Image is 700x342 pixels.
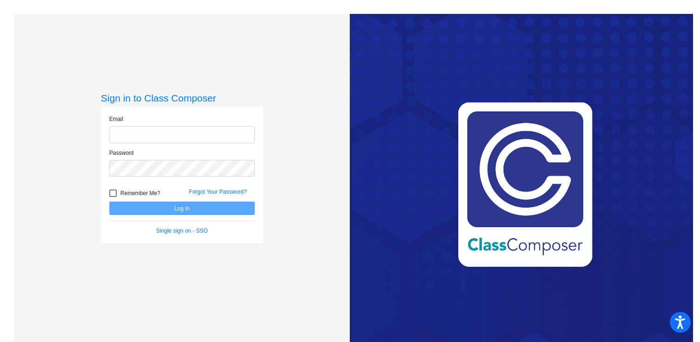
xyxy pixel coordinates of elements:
[109,115,123,123] label: Email
[109,202,255,215] button: Log In
[189,189,247,195] a: Forgot Your Password?
[109,149,134,157] label: Password
[120,188,160,199] span: Remember Me?
[156,228,208,234] a: Single sign on - SSO
[101,92,263,104] h3: Sign in to Class Composer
